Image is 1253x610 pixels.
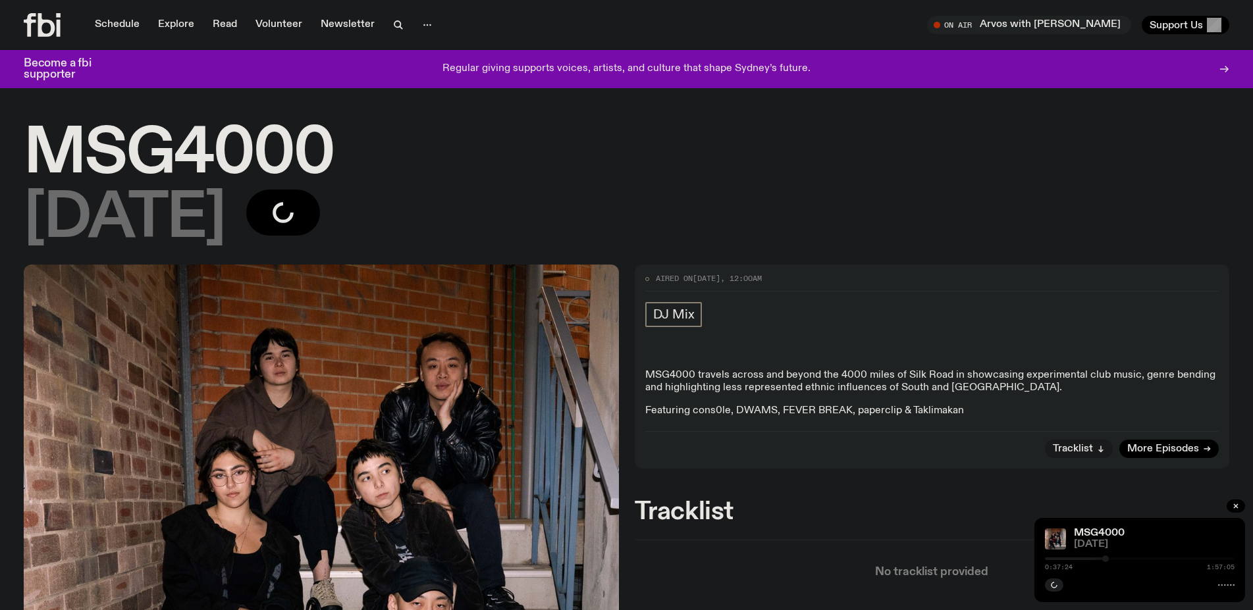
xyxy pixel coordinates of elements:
[645,369,1219,394] p: MSG4000 travels across and beyond the 4000 miles of Silk Road in showcasing experimental club mus...
[645,405,1219,417] p: Featuring cons0le, DWAMS, FEVER BREAK, paperclip & Taklimakan
[927,16,1131,34] button: On AirArvos with [PERSON_NAME]
[1053,444,1093,454] span: Tracklist
[656,273,693,284] span: Aired on
[1074,528,1125,538] a: MSG4000
[645,302,703,327] a: DJ Mix
[1119,440,1219,458] a: More Episodes
[1045,564,1073,571] span: 0:37:24
[442,63,811,75] p: Regular giving supports voices, artists, and culture that shape Sydney’s future.
[1045,440,1113,458] button: Tracklist
[653,307,695,322] span: DJ Mix
[1142,16,1229,34] button: Support Us
[150,16,202,34] a: Explore
[1207,564,1235,571] span: 1:57:05
[313,16,383,34] a: Newsletter
[693,273,720,284] span: [DATE]
[24,58,108,80] h3: Become a fbi supporter
[1150,19,1203,31] span: Support Us
[1127,444,1199,454] span: More Episodes
[205,16,245,34] a: Read
[1074,540,1235,549] span: [DATE]
[248,16,310,34] a: Volunteer
[24,190,225,249] span: [DATE]
[635,567,1230,578] p: No tracklist provided
[720,273,762,284] span: , 12:00am
[87,16,147,34] a: Schedule
[24,125,1229,184] h1: MSG4000
[635,500,1230,524] h2: Tracklist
